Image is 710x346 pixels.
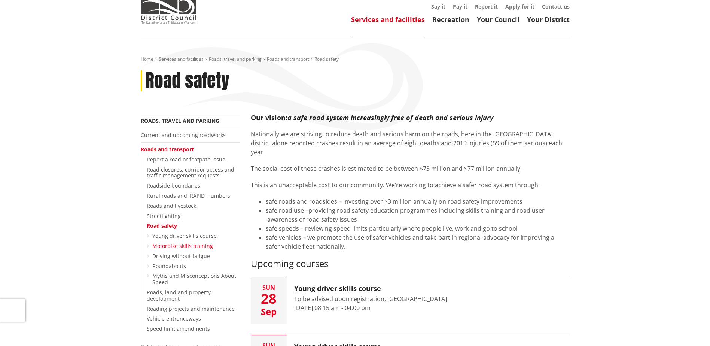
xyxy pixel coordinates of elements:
[147,166,234,179] a: Road closures, corridor access and traffic management requests
[477,15,519,24] a: Your Council
[152,252,210,259] a: Driving without fatigue
[146,70,229,92] h1: Road safety
[294,294,447,303] div: To be advised upon registration, [GEOGRAPHIC_DATA]
[251,180,570,189] p: This is an unacceptable cost to our community. We’re working to achieve a safer road system through:
[431,3,445,10] a: Say it
[141,117,219,124] a: Roads, travel and parking
[267,56,309,62] a: Roads and transport
[147,212,181,219] a: Streetlighting
[152,272,236,286] a: Myths and Misconceptions About Speed
[147,305,235,312] a: Roading projects and maintenance
[141,131,226,139] a: Current and upcoming roadworks
[251,113,286,122] strong: Our vision
[266,206,570,224] li: safe road use –providing road safety education programmes including skills training and road user...
[286,113,287,122] strong: :
[351,15,425,24] a: Services and facilities
[152,262,186,270] a: Roundabouts
[251,307,287,316] div: Sep
[147,156,225,163] a: Report a road or footpath issue
[527,15,570,24] a: Your District
[251,164,570,173] p: The social cost of these crashes is estimated to be between $73 million and $77 million annually.
[141,56,153,62] a: Home
[147,315,201,322] a: Vehicle entranceways
[147,182,200,189] a: Roadside boundaries
[266,233,570,251] li: safe vehicles – we promote the use of safer vehicles and take part in regional advocacy for impro...
[266,224,570,233] li: safe speeds – reviewing speed limits particularly where people live, work and go to school
[294,304,371,312] time: [DATE] 08:15 am - 04:00 pm
[147,325,210,332] a: Speed limit amendments
[251,292,287,306] div: 28
[432,15,469,24] a: Recreation
[147,202,196,209] a: Roads and livestock
[453,3,467,10] a: Pay it
[147,222,177,229] a: Road safety
[251,277,570,324] button: Sun 28 Sep Young driver skills course To be advised upon registration, [GEOGRAPHIC_DATA] [DATE] 0...
[251,285,287,291] div: Sun
[676,315,703,342] iframe: Messenger Launcher
[251,258,570,269] h3: Upcoming courses
[505,3,534,10] a: Apply for it
[159,56,204,62] a: Services and facilities
[294,285,447,293] h3: Young driver skills course
[141,56,570,63] nav: breadcrumb
[141,146,194,153] a: Roads and transport
[314,56,339,62] span: Road safety
[251,130,570,157] p: Nationally we are striving to reduce death and serious harm on the roads, here in the [GEOGRAPHIC...
[475,3,498,10] a: Report it
[147,289,211,302] a: Roads, land and property development
[147,192,230,199] a: Rural roads and 'RAPID' numbers
[209,56,262,62] a: Roads, travel and parking
[266,197,570,206] li: safe roads and roadsides – investing over $3 million annually on road safety improvements
[152,232,217,239] a: Young driver skills course
[287,113,493,122] em: a safe road system increasingly free of death and serious injury
[542,3,570,10] a: Contact us
[152,242,213,249] a: Motorbike skills training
